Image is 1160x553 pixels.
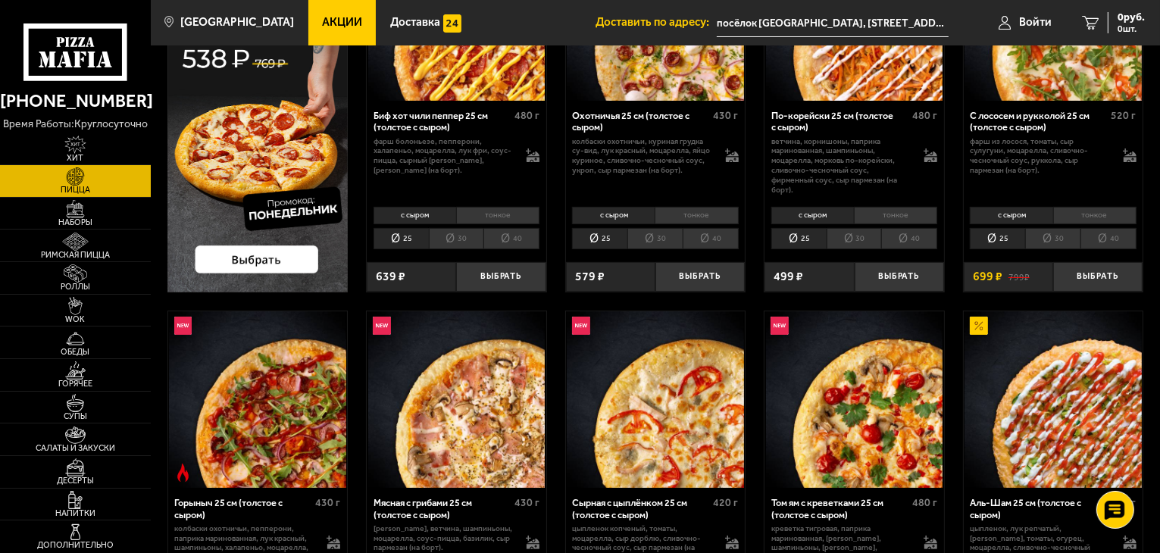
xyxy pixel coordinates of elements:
img: Том ям с креветками 25 см (толстое с сыром) [766,311,943,489]
li: 40 [683,228,739,249]
img: Сырная с цыплёнком 25 см (толстое с сыром) [567,311,744,489]
li: 30 [429,228,484,249]
img: Аль-Шам 25 см (толстое с сыром) [965,311,1142,489]
span: 499 ₽ [774,270,803,283]
button: Выбрать [456,262,546,292]
a: НовинкаОстрое блюдоГорыныч 25 см (толстое с сыром) [168,311,348,489]
span: Доставка [390,17,440,28]
div: По-корейски 25 см (толстое с сыром) [771,110,908,133]
span: 0 руб. [1118,12,1145,23]
span: Доставить по адресу: [596,17,717,28]
span: 699 ₽ [973,270,1002,283]
div: Том ям с креветками 25 см (толстое с сыром) [771,497,908,520]
li: 40 [881,228,937,249]
li: тонкое [1053,207,1137,224]
img: Горыныч 25 см (толстое с сыром) [169,311,346,489]
li: с сыром [572,207,655,224]
div: С лососем и рукколой 25 см (толстое с сыром) [970,110,1107,133]
p: колбаски охотничьи, куриная грудка су-вид, лук красный, моцарелла, яйцо куриное, сливочно-чесночн... [572,137,712,176]
li: 40 [483,228,539,249]
span: 480 г [912,496,937,509]
p: [PERSON_NAME], ветчина, шампиньоны, моцарелла, соус-пицца, базилик, сыр пармезан (на борт). [374,524,514,553]
span: 430 г [514,496,539,509]
button: Выбрать [855,262,944,292]
a: НовинкаМясная с грибами 25 см (толстое с сыром) [367,311,546,489]
span: 0 шт. [1118,24,1145,33]
li: с сыром [771,207,854,224]
s: 799 ₽ [1008,270,1030,283]
span: 520 г [1112,109,1137,122]
span: 430 г [315,496,340,509]
li: тонкое [655,207,738,224]
li: 30 [627,228,683,249]
li: с сыром [970,207,1052,224]
img: Новинка [373,317,391,335]
img: Острое блюдо [174,464,192,482]
span: 430 г [714,109,739,122]
li: с сыром [374,207,456,224]
div: Мясная с грибами 25 см (толстое с сыром) [374,497,511,520]
div: Аль-Шам 25 см (толстое с сыром) [970,497,1107,520]
li: 25 [374,228,429,249]
li: 30 [1025,228,1080,249]
p: фарш из лосося, томаты, сыр сулугуни, моцарелла, сливочно-чесночный соус, руккола, сыр пармезан (... [970,137,1110,176]
li: 25 [970,228,1025,249]
li: тонкое [456,207,539,224]
li: 30 [827,228,882,249]
span: 480 г [912,109,937,122]
img: Новинка [174,317,192,335]
a: НовинкаСырная с цыплёнком 25 см (толстое с сыром) [566,311,746,489]
input: Ваш адрес доставки [717,9,949,37]
span: 639 ₽ [376,270,405,283]
img: Акционный [970,317,988,335]
li: 25 [572,228,627,249]
span: [GEOGRAPHIC_DATA] [180,17,294,28]
span: 480 г [514,109,539,122]
button: Выбрать [655,262,745,292]
span: 420 г [714,496,739,509]
img: 15daf4d41897b9f0e9f617042186c801.svg [443,14,461,33]
div: Биф хот чили пеппер 25 см (толстое с сыром) [374,110,511,133]
span: Акции [322,17,362,28]
span: Войти [1019,17,1052,28]
a: НовинкаТом ям с креветками 25 см (толстое с сыром) [764,311,944,489]
a: АкционныйАль-Шам 25 см (толстое с сыром) [964,311,1143,489]
div: Сырная с цыплёнком 25 см (толстое с сыром) [572,497,709,520]
li: 40 [1080,228,1137,249]
div: Горыныч 25 см (толстое с сыром) [174,497,311,520]
img: Мясная с грибами 25 см (толстое с сыром) [368,311,546,489]
img: Новинка [771,317,789,335]
img: Новинка [572,317,590,335]
li: 25 [771,228,827,249]
p: ветчина, корнишоны, паприка маринованная, шампиньоны, моцарелла, морковь по-корейски, сливочно-че... [771,137,911,195]
div: Охотничья 25 см (толстое с сыром) [572,110,709,133]
p: фарш болоньезе, пепперони, халапеньо, моцарелла, лук фри, соус-пицца, сырный [PERSON_NAME], [PERS... [374,137,514,176]
li: тонкое [854,207,937,224]
span: 579 ₽ [575,270,605,283]
button: Выбрать [1053,262,1143,292]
